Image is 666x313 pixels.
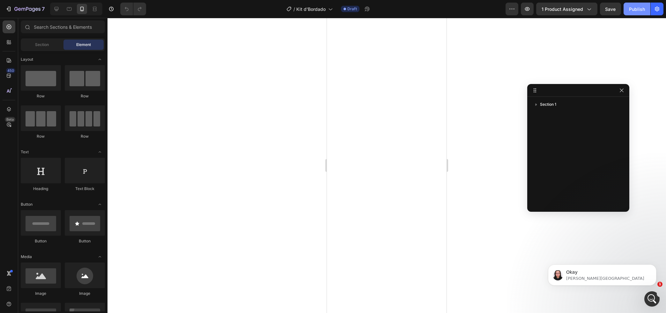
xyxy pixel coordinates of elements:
[657,282,662,287] span: 1
[644,291,660,307] iframe: Intercom live chat
[95,147,105,157] span: Toggle open
[624,3,650,15] button: Publish
[600,3,621,15] button: Save
[120,3,146,15] div: Undo/Redo
[6,68,15,73] div: 450
[65,238,105,244] div: Button
[35,42,49,48] span: Section
[21,254,32,260] span: Media
[21,149,29,155] span: Text
[65,291,105,296] div: Image
[76,42,91,48] span: Element
[21,57,33,62] span: Layout
[21,20,105,33] input: Search Sections & Elements
[536,3,597,15] button: 1 product assigned
[95,252,105,262] span: Toggle open
[95,54,105,65] span: Toggle open
[42,5,45,13] p: 7
[327,18,447,313] iframe: Design area
[65,134,105,139] div: Row
[629,6,645,12] div: Publish
[293,6,295,12] span: /
[21,291,61,296] div: Image
[21,238,61,244] div: Button
[21,93,61,99] div: Row
[21,186,61,192] div: Heading
[347,6,357,12] span: Draft
[21,202,33,207] span: Button
[5,117,15,122] div: Beta
[3,3,48,15] button: 7
[21,134,61,139] div: Row
[540,101,556,108] span: Section 1
[605,6,616,12] span: Save
[296,6,326,12] span: Kit d'Bordado
[542,6,583,12] span: 1 product assigned
[538,251,666,296] iframe: Intercom notifications mensaje
[65,93,105,99] div: Row
[95,199,105,210] span: Toggle open
[65,186,105,192] div: Text Block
